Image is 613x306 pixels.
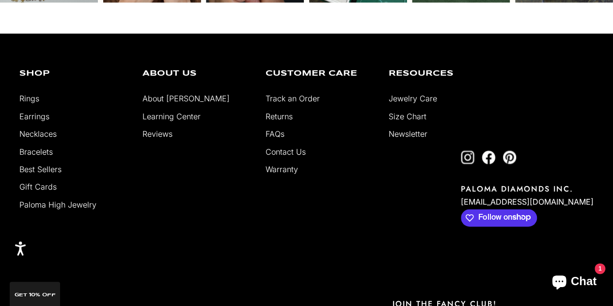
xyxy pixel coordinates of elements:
a: Contact Us [266,147,306,157]
a: Newsletter [389,129,427,139]
a: FAQs [266,129,284,139]
a: Jewelry Care [389,94,437,103]
p: Shop [19,70,128,78]
span: GET 10% Off [15,292,56,297]
a: Warranty [266,164,298,174]
a: Learning Center [142,112,201,121]
a: Gift Cards [19,182,57,192]
a: Returns [266,112,293,121]
a: Best Sellers [19,164,62,174]
a: Bracelets [19,147,53,157]
p: [EMAIL_ADDRESS][DOMAIN_NAME] [461,194,594,209]
a: Earrings [19,112,49,121]
a: About [PERSON_NAME] [142,94,230,103]
p: About Us [142,70,251,78]
a: Reviews [142,129,173,139]
p: PALOMA DIAMONDS INC. [461,183,594,194]
a: Paloma High Jewelry [19,200,96,209]
a: Rings [19,94,39,103]
a: Size Chart [389,112,426,121]
a: Follow on Pinterest [503,150,516,164]
div: GET 10% Off [10,282,60,306]
inbox-online-store-chat: Shopify online store chat [543,267,605,298]
a: Necklaces [19,129,57,139]
p: Resources [389,70,497,78]
a: Track an Order [266,94,320,103]
p: Customer Care [266,70,374,78]
a: Follow on Facebook [482,150,495,164]
a: Follow on Instagram [461,150,474,164]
